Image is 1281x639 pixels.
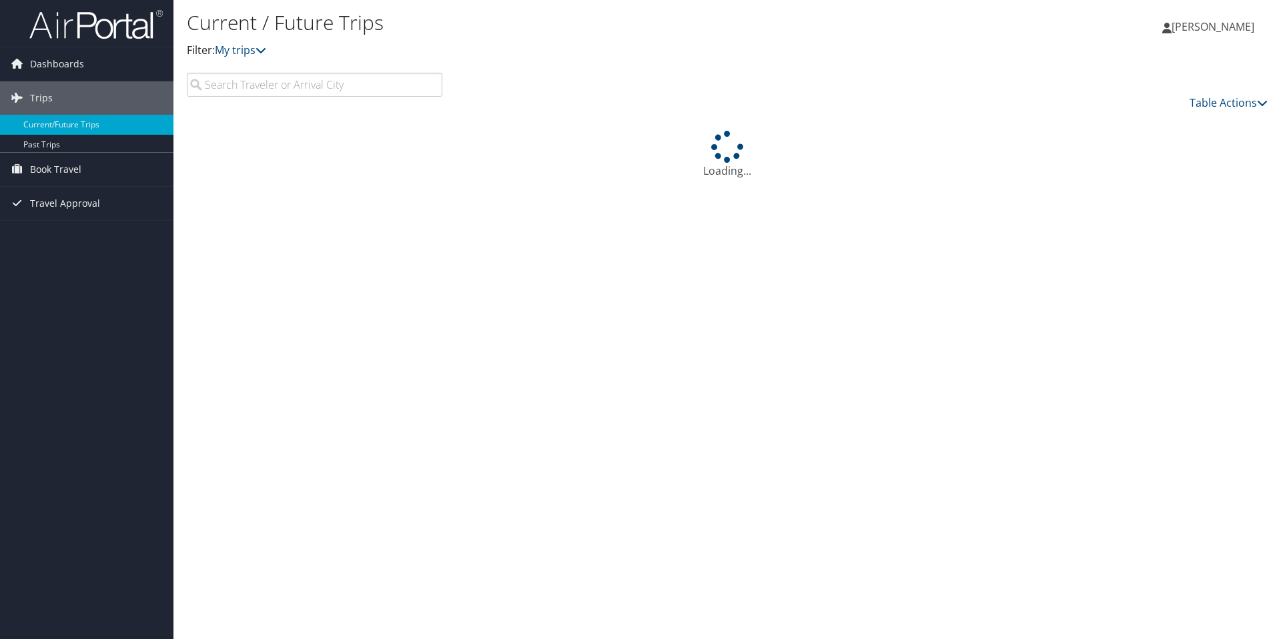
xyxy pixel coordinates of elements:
[187,131,1268,179] div: Loading...
[187,9,907,37] h1: Current / Future Trips
[30,47,84,81] span: Dashboards
[215,43,266,57] a: My trips
[30,187,100,220] span: Travel Approval
[1162,7,1268,47] a: [PERSON_NAME]
[1190,95,1268,110] a: Table Actions
[29,9,163,40] img: airportal-logo.png
[1172,19,1254,34] span: [PERSON_NAME]
[187,73,442,97] input: Search Traveler or Arrival City
[30,81,53,115] span: Trips
[187,42,907,59] p: Filter:
[30,153,81,186] span: Book Travel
